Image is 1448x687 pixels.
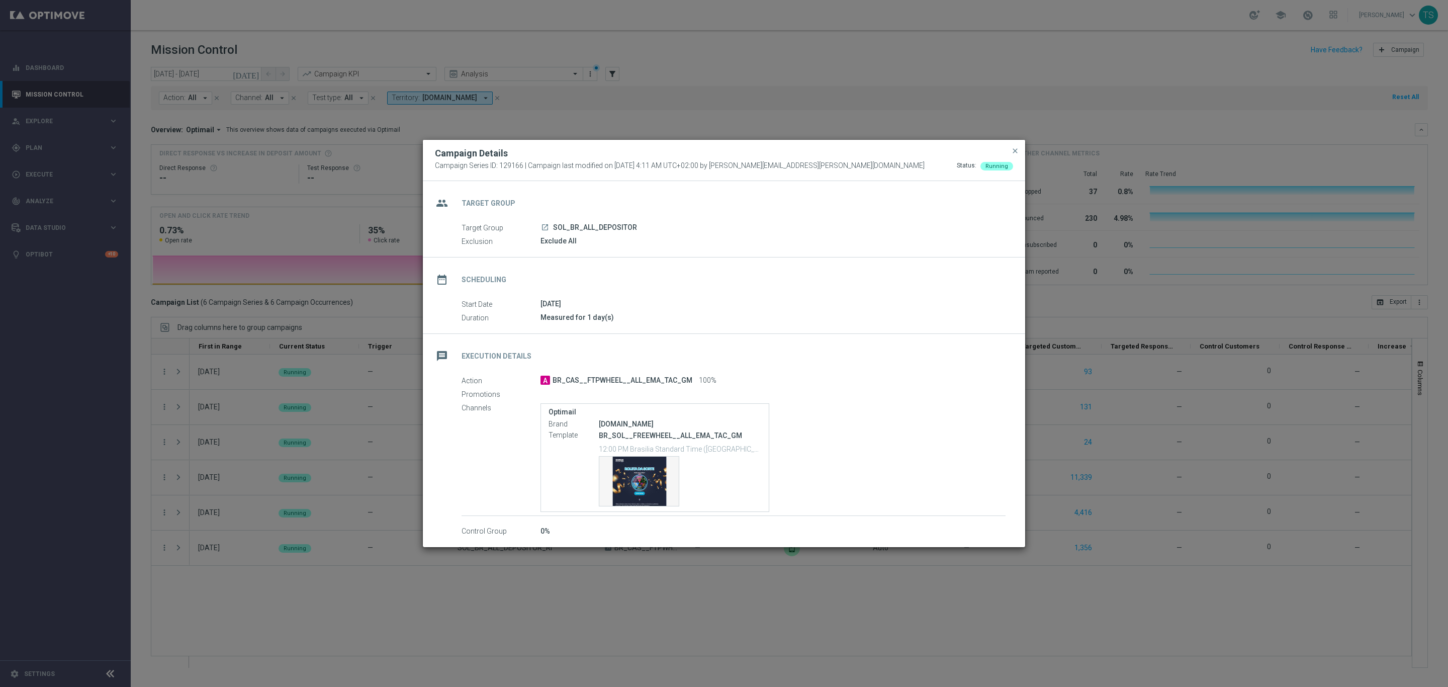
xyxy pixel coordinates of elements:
a: launch [540,223,550,232]
h2: Campaign Details [435,147,508,159]
p: 12:00 PM Brasilia Standard Time ([GEOGRAPHIC_DATA]) (UTC -03:00) [599,444,761,454]
i: group [433,194,451,212]
h2: Execution Details [462,352,531,361]
div: [DOMAIN_NAME] [599,419,761,429]
div: Measured for 1 day(s) [540,312,1006,322]
span: Campaign Series ID: 129166 | Campaign last modified on [DATE] 4:11 AM UTC+02:00 by [PERSON_NAME][... [435,161,925,170]
p: BR_SOL__FREEWHEEL__ALL_EMA_TAC_GM [599,431,761,440]
i: message [433,347,451,365]
span: SOL_BR_ALL_DEPOSITOR [553,223,637,232]
span: BR_CAS__FTPWHEEL__ALL_EMA_TAC_GM [553,376,692,385]
div: [DATE] [540,299,1006,309]
label: Action [462,376,540,385]
colored-tag: Running [980,161,1013,169]
label: Template [549,431,599,440]
h2: Scheduling [462,275,506,285]
label: Duration [462,313,540,322]
div: Exclude All [540,236,1006,246]
label: Optimail [549,408,761,416]
h2: Target Group [462,199,515,208]
label: Start Date [462,300,540,309]
label: Control Group [462,527,540,536]
label: Brand [549,420,599,429]
label: Exclusion [462,237,540,246]
label: Promotions [462,390,540,399]
span: 100% [699,376,716,385]
i: launch [541,223,549,231]
label: Target Group [462,223,540,232]
i: date_range [433,271,451,289]
label: Channels [462,403,540,412]
span: Running [985,163,1008,169]
span: close [1011,147,1019,155]
span: A [540,376,550,385]
div: Status: [957,161,976,170]
div: 0% [540,526,1006,536]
